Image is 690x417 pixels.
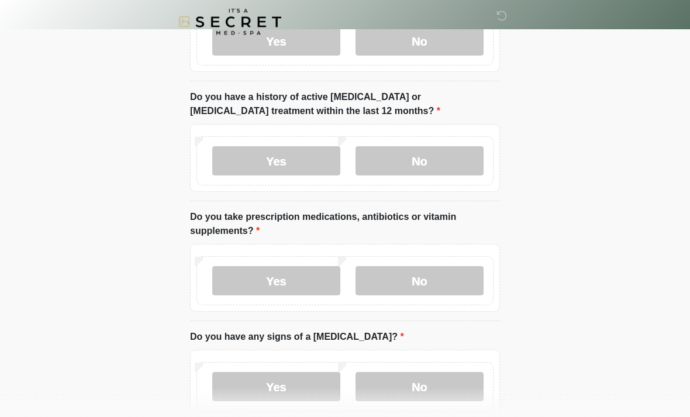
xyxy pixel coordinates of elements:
label: Do you have any signs of a [MEDICAL_DATA]? [190,330,404,344]
label: Yes [212,147,340,176]
label: Yes [212,267,340,296]
img: It's A Secret Med Spa Logo [178,9,281,35]
label: No [356,147,484,176]
label: Yes [212,373,340,402]
label: Do you have a history of active [MEDICAL_DATA] or [MEDICAL_DATA] treatment within the last 12 mon... [190,91,500,119]
label: No [356,373,484,402]
label: No [356,267,484,296]
label: Do you take prescription medications, antibiotics or vitamin supplements? [190,211,500,239]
